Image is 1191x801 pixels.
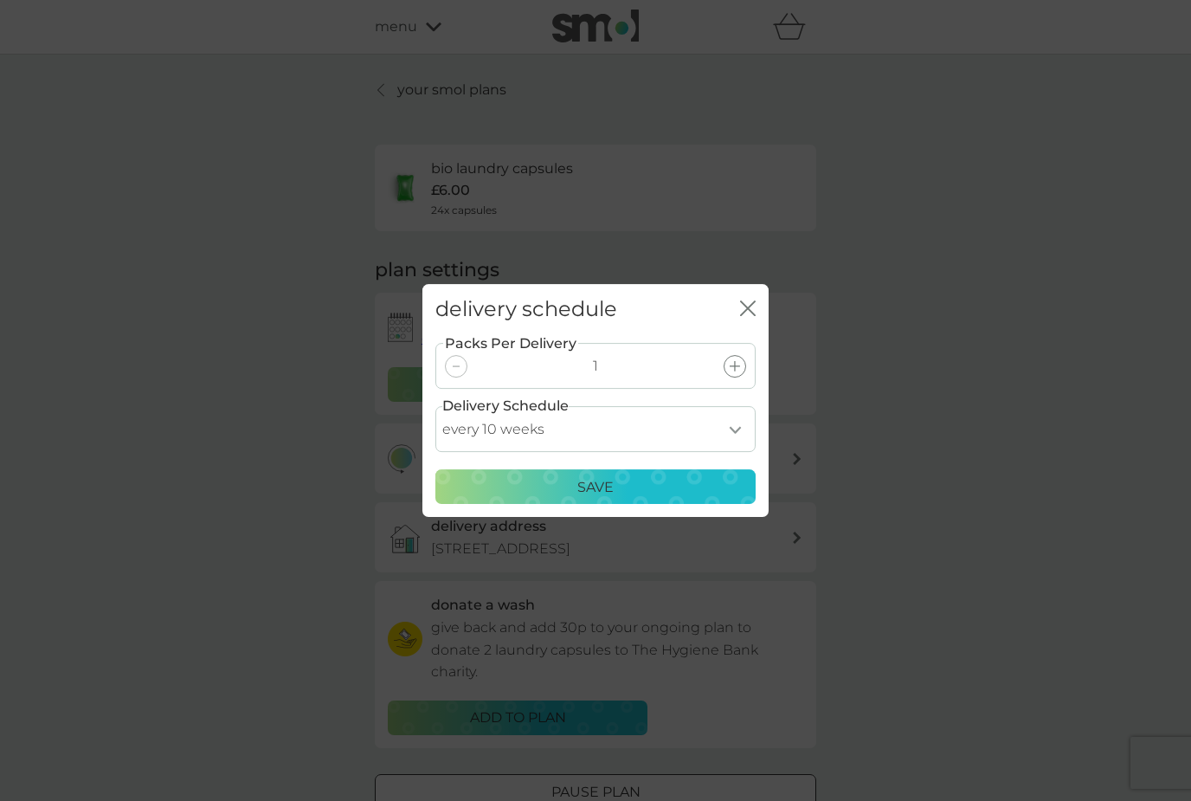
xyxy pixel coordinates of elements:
[435,469,756,504] button: Save
[443,333,578,355] label: Packs Per Delivery
[740,300,756,319] button: close
[593,355,598,378] p: 1
[442,395,569,417] label: Delivery Schedule
[435,297,617,322] h2: delivery schedule
[577,476,614,499] p: Save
